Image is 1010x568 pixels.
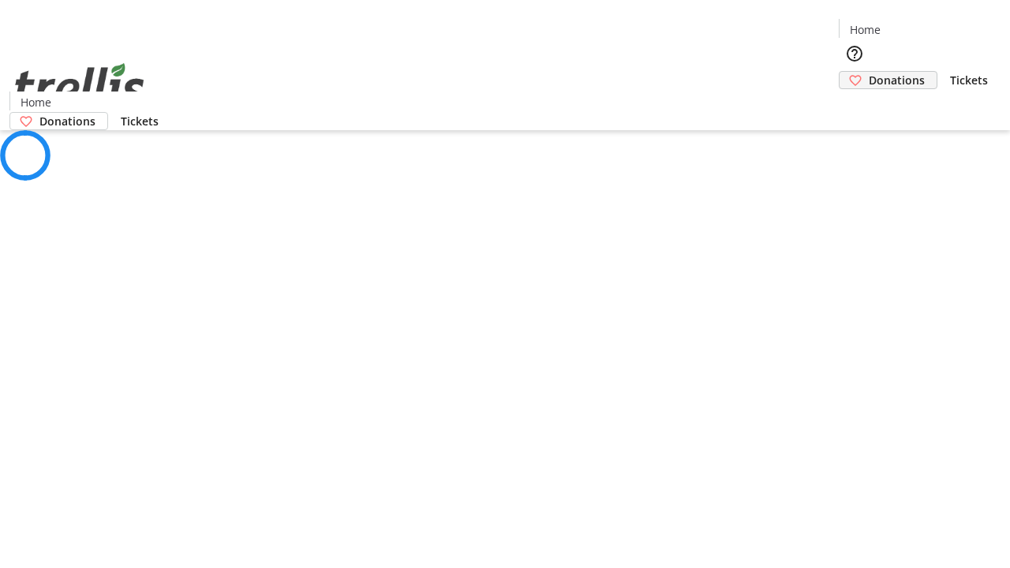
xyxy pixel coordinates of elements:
[9,46,150,125] img: Orient E2E Organization rStvEu4mao's Logo
[839,89,870,121] button: Cart
[839,38,870,69] button: Help
[840,21,890,38] a: Home
[10,94,61,110] a: Home
[21,94,51,110] span: Home
[839,71,937,89] a: Donations
[869,72,925,88] span: Donations
[850,21,881,38] span: Home
[937,72,1001,88] a: Tickets
[39,113,95,129] span: Donations
[121,113,159,129] span: Tickets
[9,112,108,130] a: Donations
[108,113,171,129] a: Tickets
[950,72,988,88] span: Tickets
